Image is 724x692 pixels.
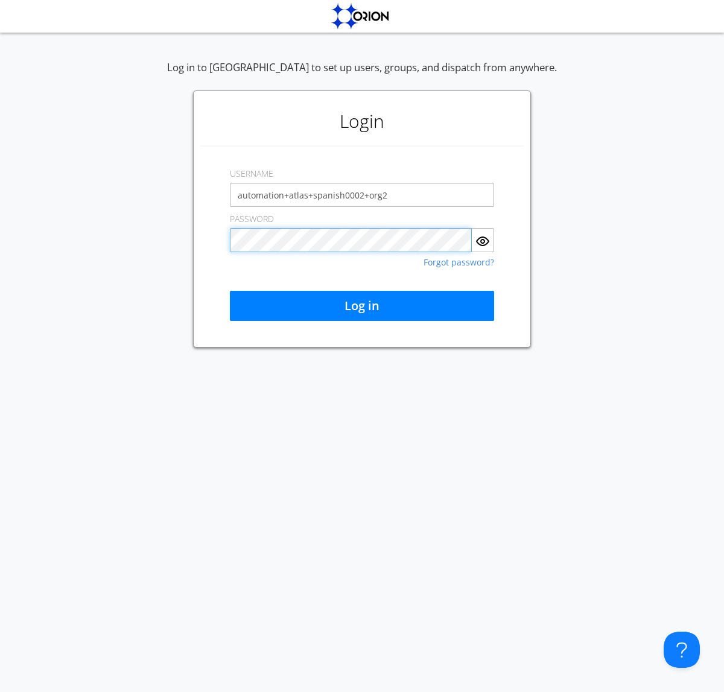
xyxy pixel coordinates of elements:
[230,168,273,180] label: USERNAME
[167,60,557,90] div: Log in to [GEOGRAPHIC_DATA] to set up users, groups, and dispatch from anywhere.
[230,291,494,321] button: Log in
[230,228,472,252] input: Password
[424,258,494,267] a: Forgot password?
[230,213,274,225] label: PASSWORD
[200,97,524,145] h1: Login
[472,228,494,252] button: Show Password
[664,632,700,668] iframe: Toggle Customer Support
[475,234,490,249] img: eye.svg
